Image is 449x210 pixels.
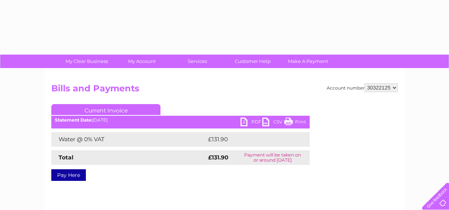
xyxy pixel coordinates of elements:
a: CSV [262,118,284,128]
a: Current Invoice [51,104,160,115]
strong: £131.90 [208,154,229,161]
a: Customer Help [223,55,283,68]
b: Statement Date: [55,117,92,123]
a: Make A Payment [278,55,338,68]
a: PDF [241,118,262,128]
a: Services [167,55,227,68]
div: Account number [327,83,398,92]
div: [DATE] [51,118,310,123]
td: Payment will be taken on or around [DATE] [236,150,310,165]
a: Print [284,118,306,128]
a: Pay Here [51,169,86,181]
a: My Clear Business [57,55,117,68]
strong: Total [59,154,73,161]
a: My Account [112,55,172,68]
td: £131.90 [206,132,296,147]
h2: Bills and Payments [51,83,398,97]
td: Water @ 0% VAT [51,132,206,147]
